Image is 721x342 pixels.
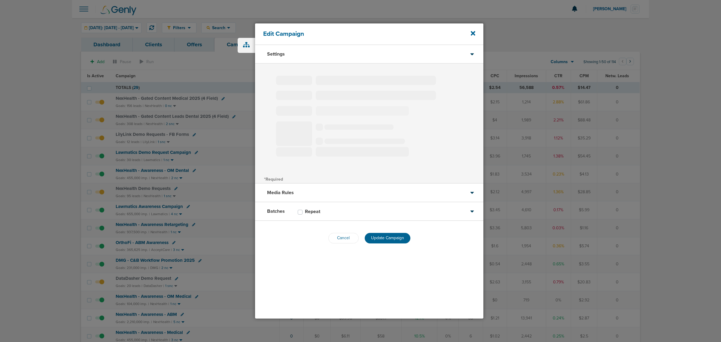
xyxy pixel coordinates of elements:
[267,190,294,196] h3: Media Rules
[365,233,410,243] button: Update Campaign
[371,235,404,240] span: Update Campaign
[263,30,454,38] h4: Edit Campaign
[267,51,285,57] h3: Settings
[264,177,283,182] span: *Required
[328,233,359,243] button: Cancel
[267,208,285,214] h3: Batches
[305,209,320,215] h3: Repeat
